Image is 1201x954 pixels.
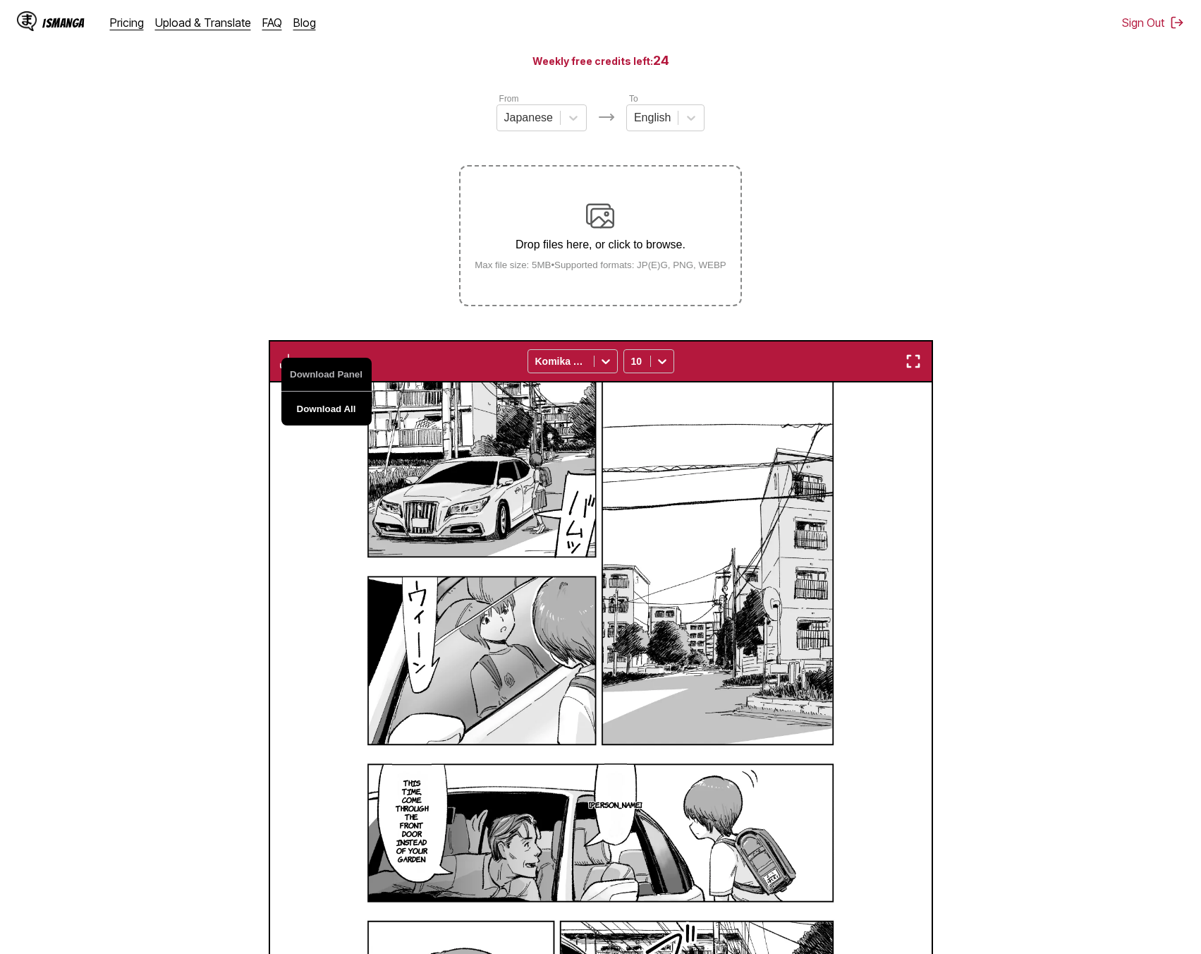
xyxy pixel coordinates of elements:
small: Max file size: 5MB • Supported formats: JP(E)G, PNG, WEBP [463,260,738,270]
label: To [629,94,638,104]
p: Drop files here, or click to browse. [463,238,738,251]
img: Enter fullscreen [905,353,922,370]
a: Blog [293,16,316,30]
a: IsManga LogoIsManga [17,11,110,34]
label: From [499,94,519,104]
img: Download translated images [280,353,297,370]
button: Download All [281,392,372,425]
img: Languages icon [598,109,615,126]
p: This time, come through the front door instead of your garden [392,775,432,866]
img: IsManga Logo [17,11,37,31]
a: FAQ [262,16,282,30]
p: [PERSON_NAME] [586,797,645,811]
a: Upload & Translate [155,16,251,30]
img: Sign out [1170,16,1184,30]
a: Pricing [110,16,144,30]
button: Download Panel [281,358,372,392]
div: IsManga [42,16,85,30]
span: 24 [653,53,669,68]
button: Sign Out [1122,16,1184,30]
h3: Weekly free credits left: [34,52,1167,69]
